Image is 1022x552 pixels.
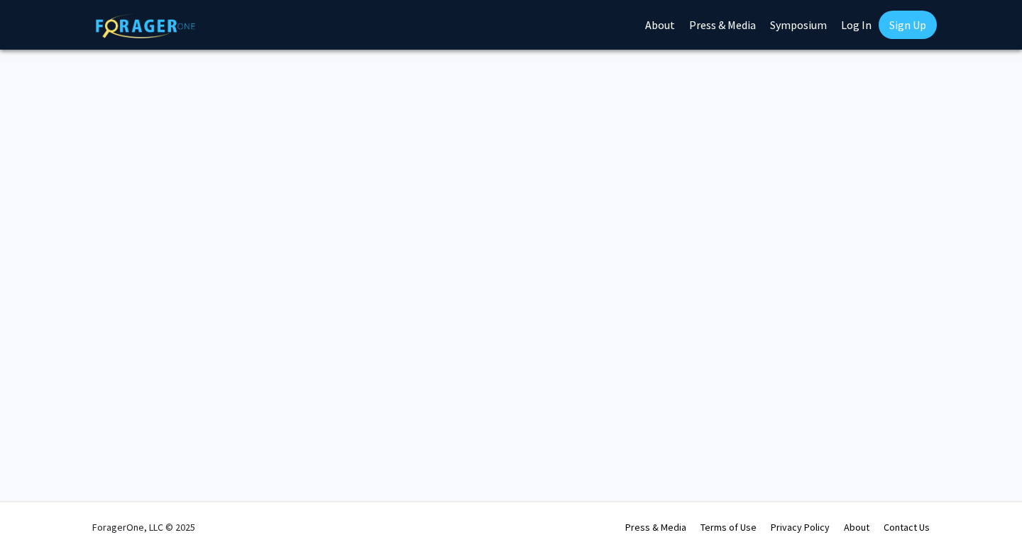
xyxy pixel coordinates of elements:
a: About [844,521,869,534]
div: ForagerOne, LLC © 2025 [92,502,195,552]
a: Sign Up [879,11,937,39]
a: Press & Media [625,521,686,534]
a: Terms of Use [700,521,757,534]
img: ForagerOne Logo [96,13,195,38]
a: Contact Us [884,521,930,534]
a: Privacy Policy [771,521,830,534]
